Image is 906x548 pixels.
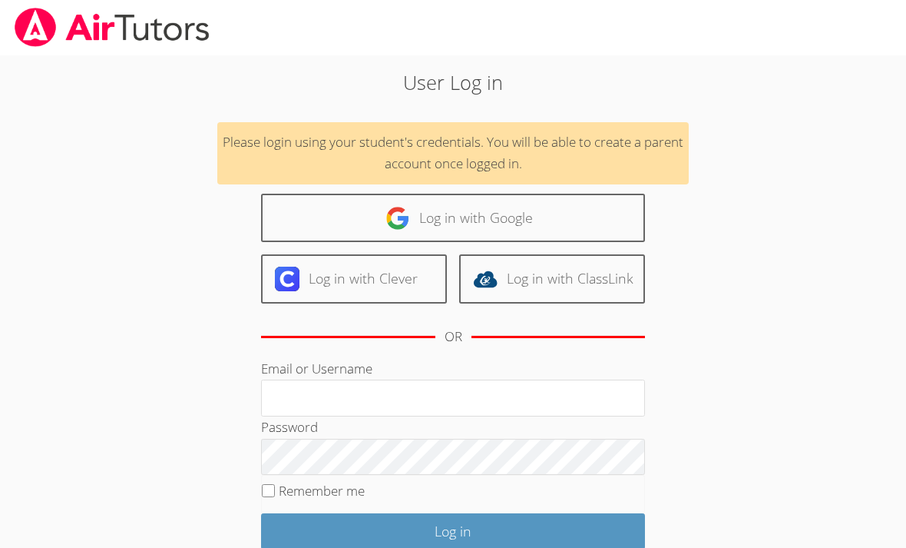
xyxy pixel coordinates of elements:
[261,360,372,377] label: Email or Username
[261,254,447,303] a: Log in with Clever
[208,68,697,97] h2: User Log in
[261,194,645,242] a: Log in with Google
[279,482,365,500] label: Remember me
[217,122,688,185] div: Please login using your student's credentials. You will be able to create a parent account once l...
[459,254,645,303] a: Log in with ClassLink
[473,267,498,291] img: classlink-logo-d6bb404cc1216ec64c9a2012d9dc4662098be43eaf13dc465df04b49fa7ab582.svg
[275,267,299,291] img: clever-logo-6eab21bc6e7a338710f1a6ff85c0baf02591cd810cc4098c63d3a4b26e2feb20.svg
[261,418,318,436] label: Password
[445,326,462,348] div: OR
[13,8,211,47] img: airtutors_banner-c4298cdbf04f3fff15de1276eac7730deb9818008684d7c2e4769d2f7ddbe033.png
[385,206,410,231] img: google-logo-50288ca7cdecda66e5e0955fdab243c47b7ad437acaf1139b6f446037453330a.svg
